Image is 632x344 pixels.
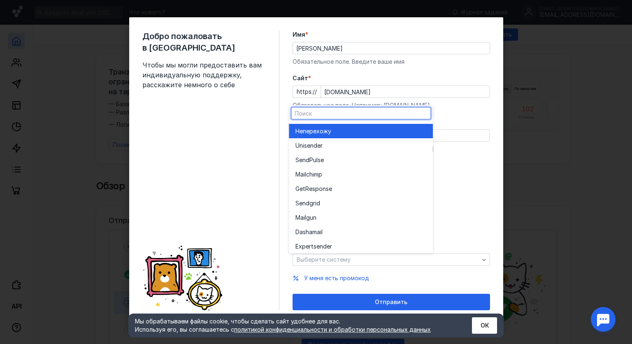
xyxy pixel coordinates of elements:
button: Отправить [293,294,490,310]
span: Отправить [375,299,407,306]
button: Expertsender [289,239,433,253]
span: перехожу [303,127,331,135]
span: p [318,170,322,179]
span: Cайт [293,74,308,82]
span: Dashamai [295,228,321,236]
button: Неперехожу [289,124,433,138]
span: Sendgr [295,199,315,207]
span: r [321,142,323,150]
span: Чтобы мы могли предоставить вам индивидуальную поддержку, расскажите немного о себе [142,60,266,90]
div: Мы обрабатываем файлы cookie, чтобы сделать сайт удобнее для вас. Используя его, вы соглашаетесь c [135,317,452,334]
button: SendPulse [289,153,433,167]
button: ОК [472,317,497,334]
span: gun [306,214,316,222]
span: Ex [295,242,302,251]
button: Unisender [289,138,433,153]
button: Mailgun [289,210,433,225]
button: GetResponse [289,181,433,196]
span: Имя [293,30,305,39]
span: l [321,228,323,236]
div: grid [289,122,433,253]
span: Unisende [295,142,321,150]
span: Не [295,127,303,135]
input: Поиск [291,107,430,119]
button: Sendgrid [289,196,433,210]
span: Добро пожаловать в [GEOGRAPHIC_DATA] [142,30,266,53]
span: Mailchim [295,170,318,179]
span: G [295,185,300,193]
span: e [321,156,324,164]
span: Выберите систему [297,256,351,263]
span: etResponse [300,185,332,193]
span: У меня есть промокод [304,274,369,281]
span: SendPuls [295,156,321,164]
span: id [315,199,320,207]
button: Mailchimp [289,167,433,181]
span: Mail [295,214,306,222]
span: pertsender [302,242,332,251]
button: У меня есть промокод [304,274,369,282]
a: политикой конфиденциальности и обработки персональных данных [234,326,431,333]
button: Dashamail [289,225,433,239]
div: Обязательное поле. Введите ваше имя [293,58,490,66]
div: Обязательное поле. Например: [DOMAIN_NAME] [293,101,490,109]
button: Выберите систему [293,253,490,266]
